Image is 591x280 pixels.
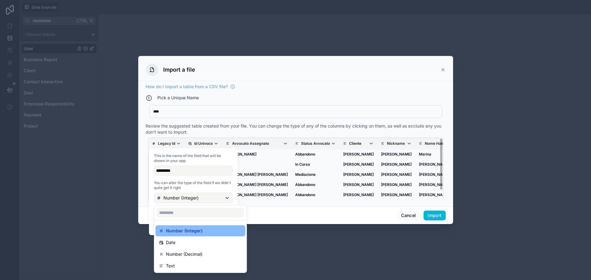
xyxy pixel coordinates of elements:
p: Date [166,239,175,246]
td: [PERSON_NAME] [377,149,415,160]
p: Avvocato Assegnato [232,141,269,146]
td: 6 [148,200,185,210]
p: Nome Hater [425,141,446,146]
h4: Pick a Unique Name [157,95,199,101]
td: [PERSON_NAME] [222,149,291,160]
td: [PERSON_NAME] [377,190,415,200]
td: [PERSON_NAME] [415,200,456,210]
td: [PERSON_NAME] [415,170,456,180]
td: [PERSON_NAME] [377,160,415,170]
td: [PERSON_NAME] [340,180,377,190]
p: Number (Integer) [166,227,203,235]
td: 3 [148,170,185,180]
div: scrollable content [148,138,443,211]
td: 2 [148,160,185,170]
td: 4 [148,180,185,190]
p: Legacy Id [158,141,175,146]
td: Mediazione [291,170,340,180]
td: [PERSON_NAME] [340,170,377,180]
p: Id Univoco [194,141,213,146]
td: [PERSON_NAME] [340,190,377,200]
td: Abbandono [291,190,340,200]
td: [PERSON_NAME] [PERSON_NAME] [222,190,291,200]
button: Import [424,211,445,220]
td: Marina [415,149,456,160]
a: How do I import a table from a CSV file? [146,84,235,90]
td: [PERSON_NAME] [415,180,456,190]
div: Review the suggested table created from your file. You can change the type of any of the columns ... [146,123,446,135]
td: [PERSON_NAME] [PERSON_NAME] [222,170,291,180]
p: Number (Decimal) [166,250,203,258]
h3: Import a file [163,65,195,74]
p: Cliente [349,141,361,146]
td: [PERSON_NAME] [340,200,377,210]
td: In Corso [291,160,340,170]
td: [PERSON_NAME] [PERSON_NAME] [222,180,291,190]
td: Abbandono [291,180,340,190]
td: [PERSON_NAME] [340,160,377,170]
td: [PERSON_NAME] [415,190,456,200]
td: 5 [148,190,185,200]
td: [PERSON_NAME] [377,180,415,190]
td: [PERSON_NAME] [415,160,456,170]
p: Text [166,262,175,270]
td: [PERSON_NAME] [340,149,377,160]
td: [PERSON_NAME] [377,170,415,180]
td: [PERSON_NAME] [377,200,415,210]
td: Abbandono [291,149,340,160]
p: Nickname [387,141,405,146]
td: 1 [148,149,185,160]
button: Cancel [397,211,420,220]
span: How do I import a table from a CSV file? [146,84,228,90]
p: Status Avvocato [301,141,330,146]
